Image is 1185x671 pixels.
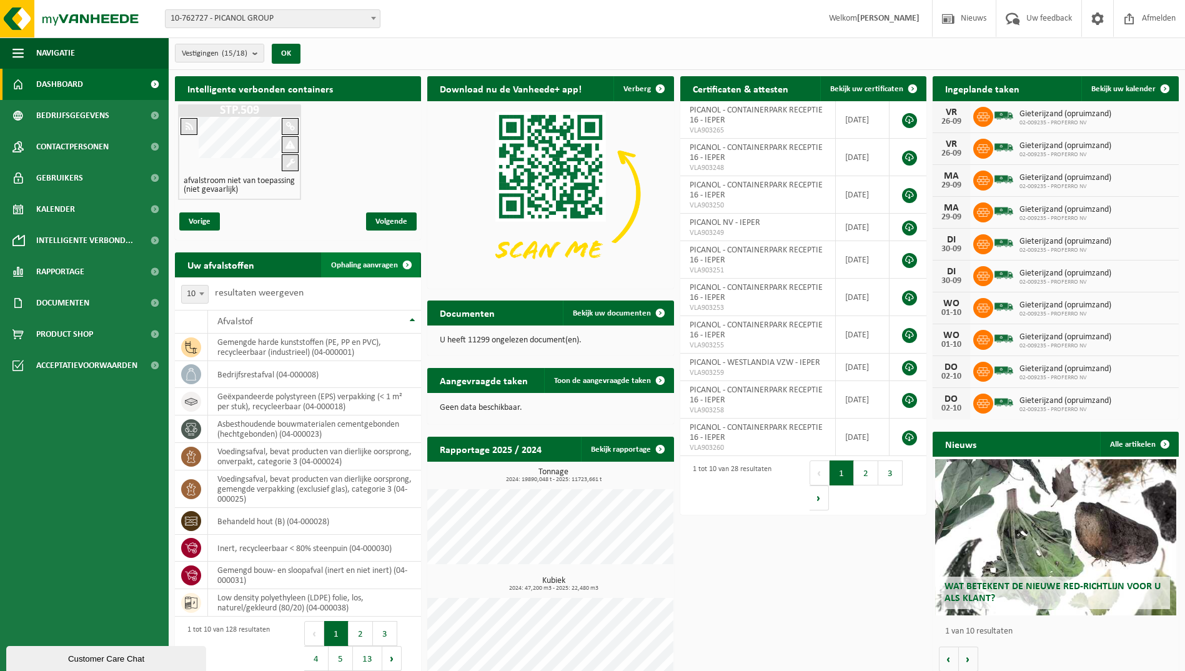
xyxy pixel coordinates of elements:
[1019,396,1111,406] span: Gieterijzand (opruimzand)
[939,394,964,404] div: DO
[836,316,890,354] td: [DATE]
[939,267,964,277] div: DI
[939,362,964,372] div: DO
[208,470,421,508] td: voedingsafval, bevat producten van dierlijke oorsprong, gemengde verpakking (exclusief glas), cat...
[563,301,673,326] a: Bekijk uw documenten
[208,388,421,415] td: geëxpandeerde polystyreen (EPS) verpakking (< 1 m² per stuk), recycleerbaar (04-000018)
[1019,406,1111,414] span: 02-009235 - PROFERRO NV
[349,621,373,646] button: 2
[939,372,964,381] div: 02-10
[836,214,890,241] td: [DATE]
[1019,311,1111,318] span: 02-009235 - PROFERRO NV
[939,340,964,349] div: 01-10
[434,585,673,592] span: 2024: 47,200 m3 - 2025: 22,480 m3
[836,419,890,456] td: [DATE]
[304,646,329,671] button: 4
[36,69,83,100] span: Dashboard
[690,321,823,340] span: PICANOL - CONTAINERPARK RECEPTIE 16 - IEPER
[36,37,75,69] span: Navigatie
[217,317,253,327] span: Afvalstof
[690,303,826,313] span: VLA903253
[434,577,673,592] h3: Kubiek
[304,621,324,646] button: Previous
[993,360,1014,381] img: BL-SO-LV
[208,361,421,388] td: bedrijfsrestafval (04-000008)
[690,358,820,367] span: PICANOL - WESTLANDIA VZW - IEPER
[1019,215,1111,222] span: 02-009235 - PROFERRO NV
[1019,119,1111,127] span: 02-009235 - PROFERRO NV
[1019,151,1111,159] span: 02-009235 - PROFERRO NV
[690,368,826,378] span: VLA903259
[939,149,964,158] div: 26-09
[434,468,673,483] h3: Tonnage
[680,76,801,101] h2: Certificaten & attesten
[353,646,382,671] button: 13
[939,309,964,317] div: 01-10
[687,459,771,512] div: 1 tot 10 van 28 resultaten
[6,644,209,671] iframe: chat widget
[993,328,1014,349] img: BL-SO-LV
[935,459,1176,615] a: Wat betekent de nieuwe RED-richtlijn voor u als klant?
[836,354,890,381] td: [DATE]
[36,131,109,162] span: Contactpersonen
[581,437,673,462] a: Bekijk rapportage
[690,228,826,238] span: VLA903249
[1019,279,1111,286] span: 02-009235 - PROFERRO NV
[324,621,349,646] button: 1
[1019,141,1111,151] span: Gieterijzand (opruimzand)
[945,582,1161,604] span: Wat betekent de nieuwe RED-richtlijn voor u als klant?
[939,404,964,413] div: 02-10
[36,225,133,256] span: Intelligente verbond...
[1019,332,1111,342] span: Gieterijzand (opruimzand)
[939,299,964,309] div: WO
[36,350,137,381] span: Acceptatievoorwaarden
[382,646,402,671] button: Next
[690,143,823,162] span: PICANOL - CONTAINERPARK RECEPTIE 16 - IEPER
[1019,205,1111,215] span: Gieterijzand (opruimzand)
[836,241,890,279] td: [DATE]
[554,377,651,385] span: Toon de aangevraagde taken
[690,181,823,200] span: PICANOL - CONTAINERPARK RECEPTIE 16 - IEPER
[939,171,964,181] div: MA
[690,266,826,276] span: VLA903251
[222,49,247,57] count: (15/18)
[427,437,554,461] h2: Rapportage 2025 / 2024
[184,177,295,194] h4: afvalstroom niet van toepassing (niet gevaarlijk)
[1019,237,1111,247] span: Gieterijzand (opruimzand)
[36,256,84,287] span: Rapportage
[945,627,1173,636] p: 1 van 10 resultaten
[939,277,964,286] div: 30-09
[836,176,890,214] td: [DATE]
[1019,183,1111,191] span: 02-009235 - PROFERRO NV
[1019,364,1111,374] span: Gieterijzand (opruimzand)
[1019,301,1111,311] span: Gieterijzand (opruimzand)
[836,381,890,419] td: [DATE]
[208,415,421,443] td: asbesthoudende bouwmaterialen cementgebonden (hechtgebonden) (04-000023)
[993,137,1014,158] img: BL-SO-LV
[939,235,964,245] div: DI
[175,76,421,101] h2: Intelligente verbonden containers
[182,286,208,303] span: 10
[36,100,109,131] span: Bedrijfsgegevens
[690,423,823,442] span: PICANOL - CONTAINERPARK RECEPTIE 16 - IEPER
[1019,269,1111,279] span: Gieterijzand (opruimzand)
[810,460,830,485] button: Previous
[36,319,93,350] span: Product Shop
[836,139,890,176] td: [DATE]
[993,201,1014,222] img: BL-SO-LV
[690,218,760,227] span: PICANOL NV - IEPER
[939,203,964,213] div: MA
[427,101,673,286] img: Download de VHEPlus App
[690,163,826,173] span: VLA903248
[939,107,964,117] div: VR
[690,201,826,211] span: VLA903250
[573,309,651,317] span: Bekijk uw documenten
[993,392,1014,413] img: BL-SO-LV
[1100,432,1178,457] a: Alle artikelen
[690,443,826,453] span: VLA903260
[690,405,826,415] span: VLA903258
[175,44,264,62] button: Vestigingen(15/18)
[939,117,964,126] div: 26-09
[993,105,1014,126] img: BL-SO-LV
